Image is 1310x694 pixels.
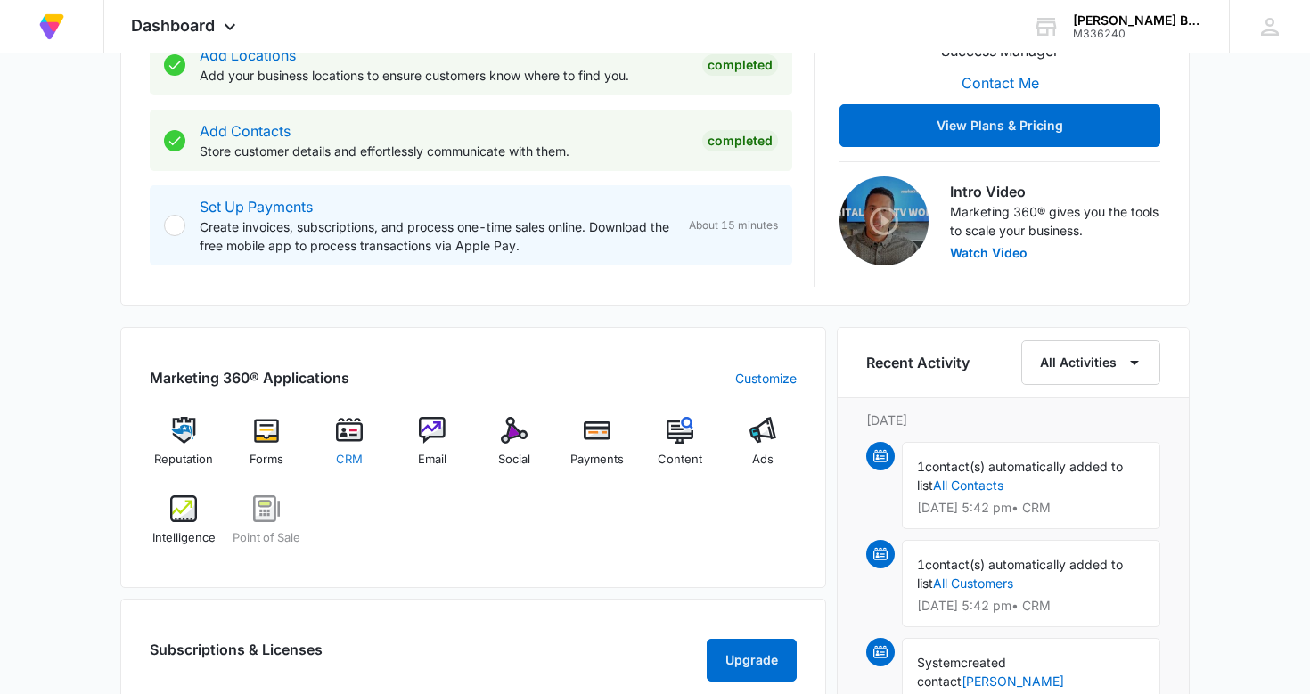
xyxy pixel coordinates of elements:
a: Intelligence [150,495,218,559]
span: Email [418,451,446,469]
h6: Recent Activity [866,352,970,373]
span: created contact [917,655,1006,689]
span: Payments [570,451,624,469]
button: View Plans & Pricing [839,104,1160,147]
span: Ads [752,451,774,469]
span: CRM [336,451,363,469]
a: [PERSON_NAME] [962,674,1064,689]
h2: Subscriptions & Licenses [150,639,323,674]
a: Reputation [150,417,218,481]
span: Intelligence [152,529,216,547]
p: Marketing 360® gives you the tools to scale your business. [950,202,1160,240]
div: Completed [702,54,778,76]
a: Forms [233,417,301,481]
h2: Marketing 360® Applications [150,367,349,388]
a: All Customers [933,576,1013,591]
span: Social [498,451,530,469]
a: Point of Sale [233,495,301,559]
img: Intro Video [839,176,929,265]
a: Customize [735,369,797,388]
p: [DATE] 5:42 pm • CRM [917,600,1145,612]
img: Volusion [36,11,68,43]
p: Add your business locations to ensure customers know where to find you. [200,66,688,85]
div: Completed [702,130,778,151]
span: System [917,655,961,670]
a: Social [480,417,549,481]
span: Point of Sale [233,529,300,547]
a: Add Contacts [200,122,291,140]
a: All Contacts [933,478,1003,493]
span: contact(s) automatically added to list [917,459,1123,493]
span: contact(s) automatically added to list [917,557,1123,591]
div: account name [1073,13,1203,28]
p: [DATE] 5:42 pm • CRM [917,502,1145,514]
button: All Activities [1021,340,1160,385]
span: 1 [917,557,925,572]
button: Watch Video [950,247,1028,259]
span: About 15 minutes [689,217,778,233]
a: Content [646,417,715,481]
p: Store customer details and effortlessly communicate with them. [200,142,688,160]
h3: Intro Video [950,181,1160,202]
p: [DATE] [866,411,1160,429]
span: Forms [250,451,283,469]
a: Ads [728,417,797,481]
button: Upgrade [707,639,797,682]
p: Create invoices, subscriptions, and process one-time sales online. Download the free mobile app t... [200,217,675,255]
a: Email [397,417,466,481]
button: Contact Me [944,61,1057,104]
a: Add Locations [200,46,296,64]
span: Content [658,451,702,469]
div: account id [1073,28,1203,40]
span: Reputation [154,451,213,469]
a: CRM [315,417,384,481]
span: Dashboard [131,16,215,35]
span: 1 [917,459,925,474]
a: Payments [563,417,632,481]
a: Set Up Payments [200,198,313,216]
